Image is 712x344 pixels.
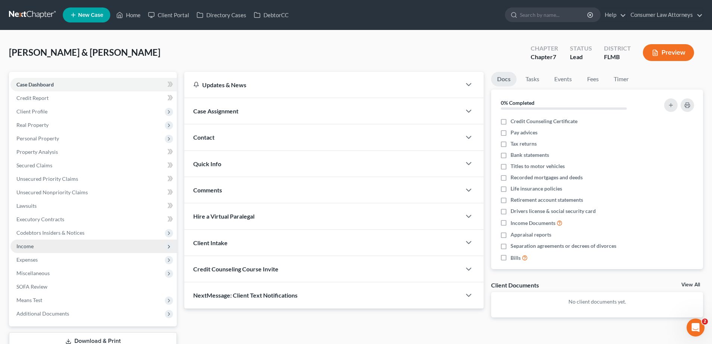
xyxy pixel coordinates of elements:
[193,239,228,246] span: Client Intake
[193,265,278,273] span: Credit Counseling Course Invite
[643,44,694,61] button: Preview
[511,196,583,204] span: Retirement account statements
[604,44,631,53] div: District
[193,186,222,194] span: Comments
[531,44,558,53] div: Chapter
[501,100,534,106] strong: 0% Completed
[16,162,52,168] span: Secured Claims
[16,283,47,290] span: SOFA Review
[511,242,616,250] span: Separation agreements or decrees of divorces
[193,213,255,220] span: Hire a Virtual Paralegal
[702,319,708,325] span: 2
[10,78,177,91] a: Case Dashboard
[144,8,193,22] a: Client Portal
[9,47,160,58] span: [PERSON_NAME] & [PERSON_NAME]
[10,172,177,186] a: Unsecured Priority Claims
[548,72,578,86] a: Events
[687,319,705,337] iframe: Intercom live chat
[193,292,298,299] span: NextMessage: Client Text Notifications
[16,256,38,263] span: Expenses
[570,44,592,53] div: Status
[497,298,697,305] p: No client documents yet.
[112,8,144,22] a: Home
[16,135,59,141] span: Personal Property
[16,229,84,236] span: Codebtors Insiders & Notices
[10,213,177,226] a: Executory Contracts
[16,216,64,222] span: Executory Contracts
[10,91,177,105] a: Credit Report
[16,297,42,303] span: Means Test
[511,162,565,170] span: Titles to motor vehicles
[511,185,562,192] span: Life insurance policies
[491,72,517,86] a: Docs
[193,160,221,167] span: Quick Info
[491,281,539,289] div: Client Documents
[511,151,549,159] span: Bank statements
[193,8,250,22] a: Directory Cases
[10,199,177,213] a: Lawsuits
[627,8,703,22] a: Consumer Law Attorneys
[250,8,292,22] a: DebtorCC
[570,53,592,61] div: Lead
[511,219,555,227] span: Income Documents
[78,12,103,18] span: New Case
[681,282,700,287] a: View All
[16,122,49,128] span: Real Property
[16,310,69,317] span: Additional Documents
[531,53,558,61] div: Chapter
[193,81,452,89] div: Updates & News
[16,176,78,182] span: Unsecured Priority Claims
[16,243,34,249] span: Income
[193,134,215,141] span: Contact
[16,108,47,115] span: Client Profile
[601,8,626,22] a: Help
[193,107,238,115] span: Case Assignment
[604,53,631,61] div: FLMB
[16,189,88,195] span: Unsecured Nonpriority Claims
[553,53,556,60] span: 7
[511,118,577,125] span: Credit Counseling Certificate
[520,8,588,22] input: Search by name...
[520,72,545,86] a: Tasks
[16,203,37,209] span: Lawsuits
[511,254,521,262] span: Bills
[10,145,177,159] a: Property Analysis
[511,140,537,147] span: Tax returns
[511,207,596,215] span: Drivers license & social security card
[581,72,605,86] a: Fees
[16,270,50,276] span: Miscellaneous
[511,174,583,181] span: Recorded mortgages and deeds
[10,280,177,293] a: SOFA Review
[16,81,54,88] span: Case Dashboard
[16,95,49,101] span: Credit Report
[16,149,58,155] span: Property Analysis
[10,159,177,172] a: Secured Claims
[511,129,537,136] span: Pay advices
[511,231,551,238] span: Appraisal reports
[10,186,177,199] a: Unsecured Nonpriority Claims
[608,72,635,86] a: Timer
